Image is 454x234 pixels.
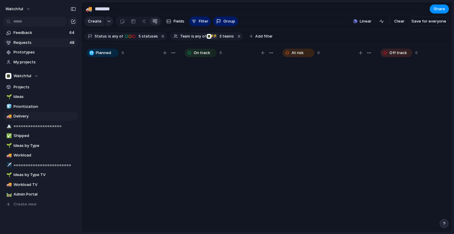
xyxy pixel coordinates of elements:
span: Fields [174,18,184,24]
button: Clear [392,17,407,26]
span: Delivery [14,113,76,119]
div: 🚚 [6,181,11,188]
span: Clear [394,18,404,24]
span: My projects [14,59,76,65]
span: teams [218,34,234,39]
a: 🏔️==================== [3,122,78,131]
div: 🚚 [6,113,11,120]
span: statuses [137,34,158,39]
button: Group [213,17,238,26]
span: any of [194,34,206,39]
span: Ideas [14,94,76,100]
a: Requests48 [3,38,78,47]
button: 🚚 [5,113,11,119]
span: 64 [69,30,76,36]
button: 5 statuses [123,33,159,40]
span: Off track [389,50,407,56]
span: is [108,34,111,39]
button: Watchful [3,71,78,81]
span: Planned [96,50,111,56]
button: 🌱 [5,143,11,149]
a: 🧊Prioritization [3,102,78,111]
button: 🌱 [5,94,11,100]
button: 🌱 [5,172,11,178]
a: 🌱Ideas by Type TV [3,170,78,179]
span: watchful [5,6,23,12]
span: Filter [199,18,208,24]
button: isany of [107,33,124,40]
button: Linear [351,17,374,26]
span: Feedback [14,30,68,36]
span: Save for everyone [411,18,446,24]
button: 🚚 [84,4,94,14]
div: ⚡ [213,34,217,39]
span: Team [180,34,190,39]
span: ======================== [14,162,76,168]
span: any of [111,34,123,39]
div: 🏔️ [6,123,11,129]
a: 🌱Ideas [3,92,78,101]
span: Projects [14,84,76,90]
span: Requests [14,40,68,46]
button: Fields [164,17,187,26]
div: 🚚 [86,5,92,13]
span: 0 [219,50,222,56]
a: ✅Shipped [3,131,78,140]
span: Linear [360,18,371,24]
div: 🧊 [6,103,11,110]
button: 🚚 [5,182,11,188]
span: Group [223,18,235,24]
div: 🌱 [6,172,11,178]
button: ✈️ [5,162,11,168]
span: is [191,34,194,39]
span: Share [434,6,445,12]
span: Ideas by Type TV [14,172,76,178]
a: 🌱Ideas by Type [3,141,78,150]
a: 🚚Workload [3,151,78,160]
span: Ideas by Type [14,143,76,149]
div: 🌱 [6,142,11,149]
span: Add filter [255,34,273,39]
span: 0 [317,50,320,56]
span: 0 [415,50,418,56]
span: 0 [122,50,124,56]
a: 🚚Workload TV [3,180,78,189]
a: Projects [3,83,78,92]
span: 48 [69,40,76,46]
span: ==================== [14,123,76,129]
button: ⚡⚡3 teams [206,33,235,40]
span: Prototypes [14,49,76,55]
span: 5 [137,34,142,38]
div: ⚡ [210,34,214,39]
button: Add filter [246,32,276,41]
button: isany of [190,33,207,40]
button: 🧊 [5,104,11,110]
div: 🌱 [6,93,11,100]
span: Create [88,18,101,24]
span: Shipped [14,133,76,139]
div: ✅ [6,132,11,139]
a: My projects [3,58,78,67]
span: Status [95,34,107,39]
span: Prioritization [14,104,76,110]
button: Share [430,5,449,14]
span: At risk [292,50,304,56]
button: 🚚 [5,152,11,158]
div: ✈️ [6,162,11,169]
span: Workload [14,152,76,158]
div: 🚚 [6,152,11,159]
a: 🚚Delivery [3,112,78,121]
span: Watchful [14,73,31,79]
button: Create [84,17,104,26]
button: Save for everyone [409,17,449,26]
a: Feedback64 [3,28,78,37]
